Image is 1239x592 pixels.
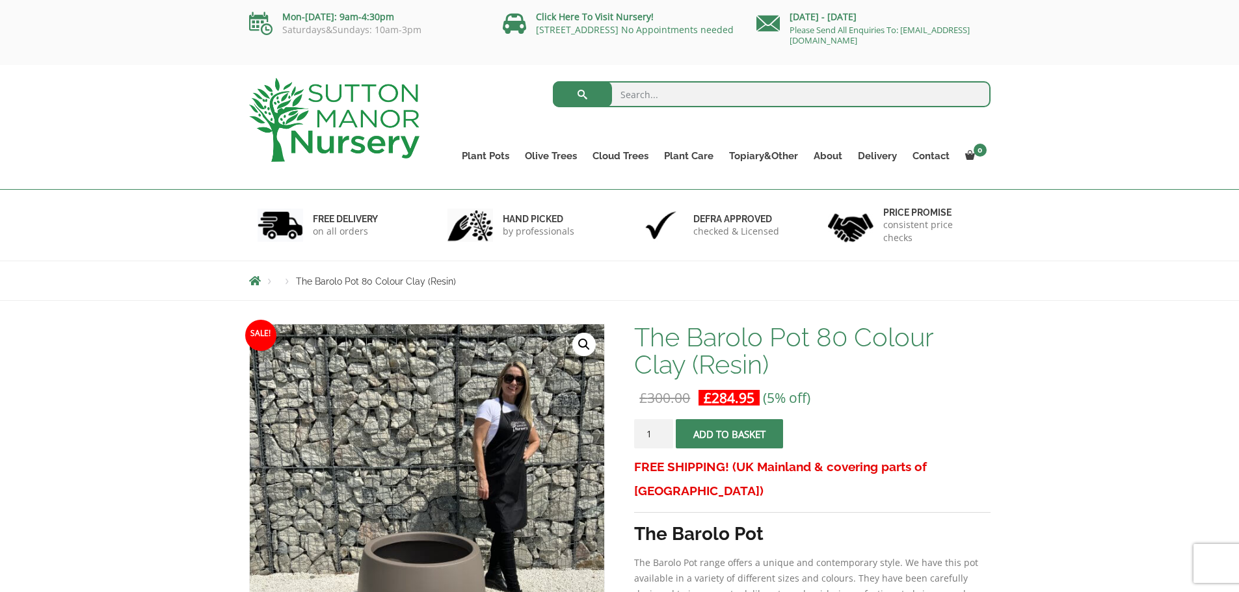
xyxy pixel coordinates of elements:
h6: Price promise [883,207,982,218]
p: Saturdays&Sundays: 10am-3pm [249,25,483,35]
p: on all orders [313,225,378,238]
a: Topiary&Other [721,147,806,165]
img: 3.jpg [638,209,684,242]
h3: FREE SHIPPING! (UK Mainland & covering parts of [GEOGRAPHIC_DATA]) [634,455,990,503]
bdi: 300.00 [639,389,690,407]
button: Add to basket [676,419,783,448]
strong: The Barolo Pot [634,523,764,545]
img: 1.jpg [258,209,303,242]
p: by professionals [503,225,574,238]
img: logo [249,78,420,162]
input: Product quantity [634,419,673,448]
img: 4.jpg [828,205,873,245]
a: Click Here To Visit Nursery! [536,10,654,23]
a: Plant Pots [454,147,517,165]
bdi: 284.95 [704,389,754,407]
h6: hand picked [503,213,574,225]
a: Olive Trees [517,147,585,165]
a: Cloud Trees [585,147,656,165]
p: consistent price checks [883,218,982,244]
span: £ [639,389,647,407]
img: 2.jpg [447,209,493,242]
h6: FREE DELIVERY [313,213,378,225]
p: checked & Licensed [693,225,779,238]
a: Delivery [850,147,905,165]
a: View full-screen image gallery [572,333,596,356]
span: The Barolo Pot 80 Colour Clay (Resin) [296,276,456,287]
a: Contact [905,147,957,165]
span: £ [704,389,712,407]
a: Plant Care [656,147,721,165]
nav: Breadcrumbs [249,276,991,286]
span: Sale! [245,320,276,351]
h6: Defra approved [693,213,779,225]
p: Mon-[DATE]: 9am-4:30pm [249,9,483,25]
a: Please Send All Enquiries To: [EMAIL_ADDRESS][DOMAIN_NAME] [790,24,970,46]
h1: The Barolo Pot 80 Colour Clay (Resin) [634,324,990,378]
span: 0 [974,144,987,157]
a: [STREET_ADDRESS] No Appointments needed [536,23,734,36]
a: About [806,147,850,165]
a: 0 [957,147,991,165]
span: (5% off) [763,389,810,407]
p: [DATE] - [DATE] [756,9,991,25]
input: Search... [553,81,991,107]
